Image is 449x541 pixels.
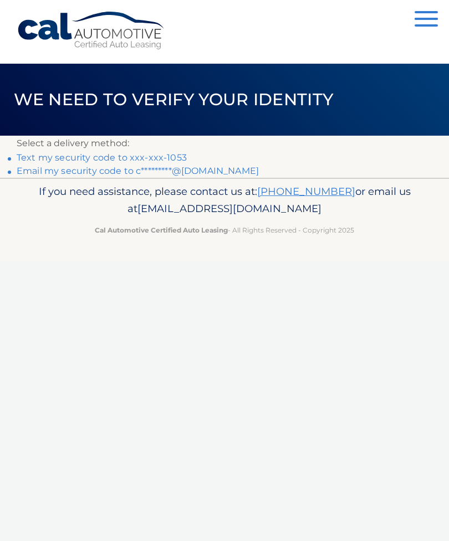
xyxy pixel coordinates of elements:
[415,11,438,29] button: Menu
[17,152,187,163] a: Text my security code to xxx-xxx-1053
[17,136,432,151] p: Select a delivery method:
[17,183,432,218] p: If you need assistance, please contact us at: or email us at
[257,185,355,198] a: [PHONE_NUMBER]
[17,11,166,50] a: Cal Automotive
[17,166,259,176] a: Email my security code to c*********@[DOMAIN_NAME]
[17,224,432,236] p: - All Rights Reserved - Copyright 2025
[14,89,334,110] span: We need to verify your identity
[95,226,228,234] strong: Cal Automotive Certified Auto Leasing
[137,202,322,215] span: [EMAIL_ADDRESS][DOMAIN_NAME]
